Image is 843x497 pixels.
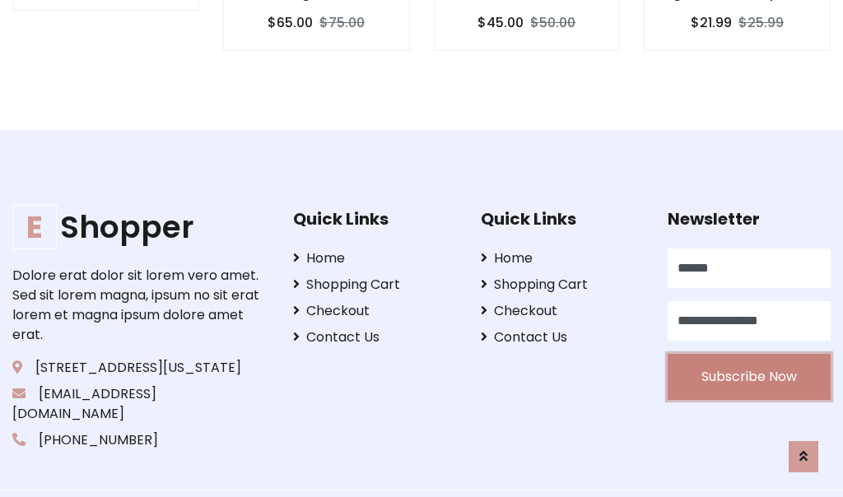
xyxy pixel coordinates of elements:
del: $75.00 [319,13,365,32]
h5: Quick Links [481,209,644,229]
h6: $21.99 [691,15,732,30]
a: Contact Us [481,327,644,347]
a: Checkout [293,301,456,321]
button: Subscribe Now [668,354,831,400]
a: Contact Us [293,327,456,347]
a: Home [293,248,456,268]
p: Dolore erat dolor sit lorem vero amet. Sed sit lorem magna, ipsum no sit erat lorem et magna ipsu... [12,266,268,345]
del: $50.00 [530,13,575,32]
p: [PHONE_NUMBER] [12,430,268,450]
a: Home [481,248,644,268]
span: E [12,205,57,249]
h1: Shopper [12,209,268,246]
p: [EMAIL_ADDRESS][DOMAIN_NAME] [12,384,268,424]
h6: $65.00 [268,15,313,30]
a: Checkout [481,301,644,321]
a: Shopping Cart [481,275,644,295]
h5: Newsletter [668,209,831,229]
a: EShopper [12,209,268,246]
p: [STREET_ADDRESS][US_STATE] [12,358,268,378]
h6: $45.00 [477,15,524,30]
del: $25.99 [738,13,784,32]
h5: Quick Links [293,209,456,229]
a: Shopping Cart [293,275,456,295]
